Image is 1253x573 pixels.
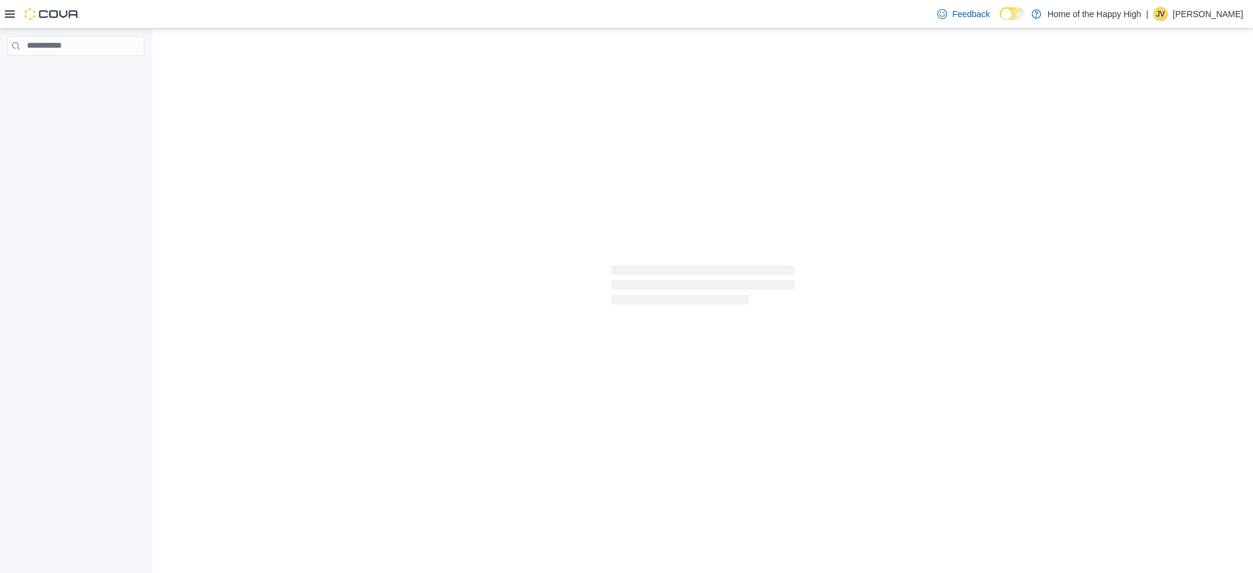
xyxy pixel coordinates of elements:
[1000,7,1025,20] input: Dark Mode
[1173,7,1243,21] p: [PERSON_NAME]
[7,58,144,87] nav: Complex example
[1146,7,1148,21] p: |
[611,268,795,307] span: Loading
[1047,7,1141,21] p: Home of the Happy High
[1000,20,1000,21] span: Dark Mode
[932,2,994,26] a: Feedback
[24,8,80,20] img: Cova
[1153,7,1168,21] div: Jennifer Verney
[1156,7,1165,21] span: JV
[952,8,989,20] span: Feedback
